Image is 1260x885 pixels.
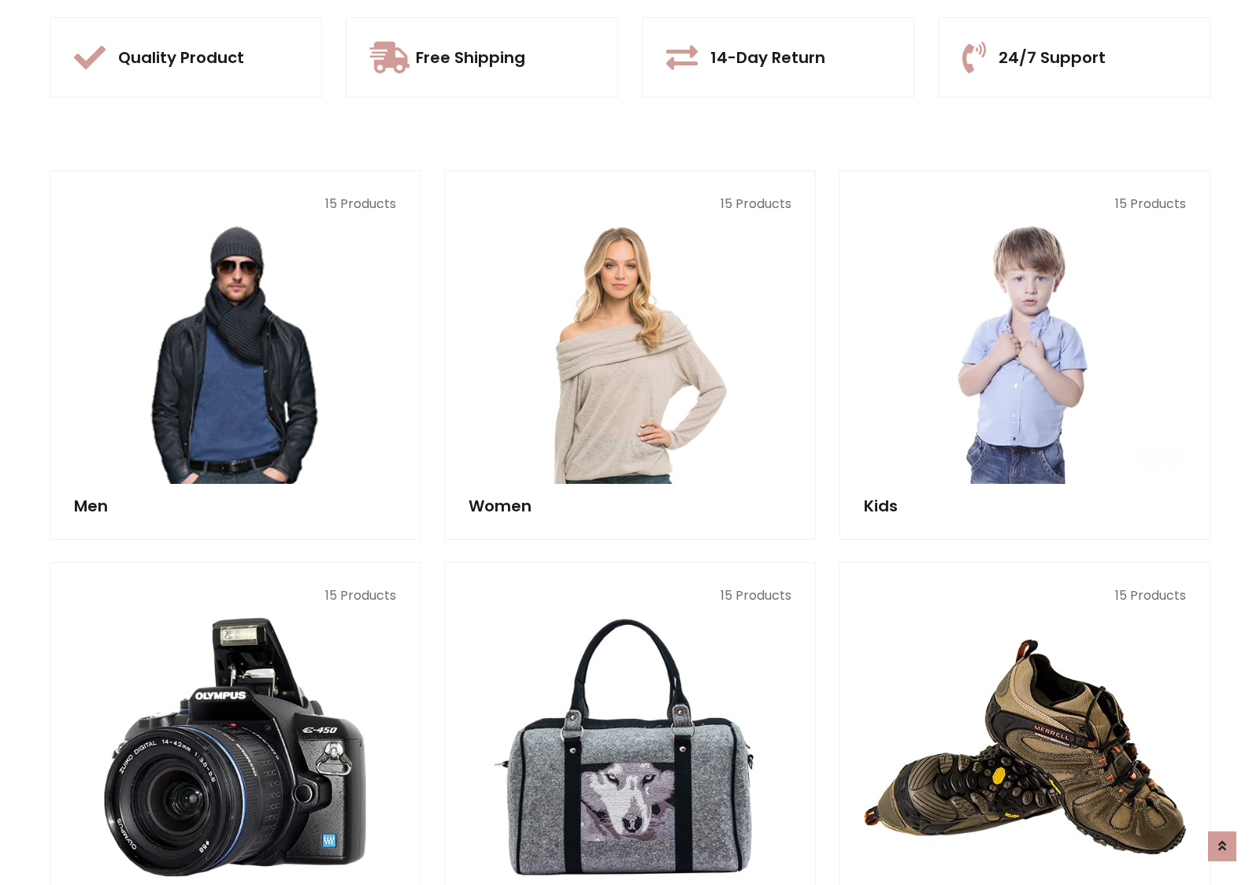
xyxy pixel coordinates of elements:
[118,48,244,67] h5: Quality Product
[469,195,791,214] p: 15 Products
[74,586,396,605] p: 15 Products
[469,586,791,605] p: 15 Products
[710,48,825,67] h5: 14-Day Return
[416,48,525,67] h5: Free Shipping
[864,496,1186,515] h5: Kids
[469,496,791,515] h5: Women
[864,586,1186,605] p: 15 Products
[999,48,1106,67] h5: 24/7 Support
[74,195,396,214] p: 15 Products
[864,195,1186,214] p: 15 Products
[74,496,396,515] h5: Men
